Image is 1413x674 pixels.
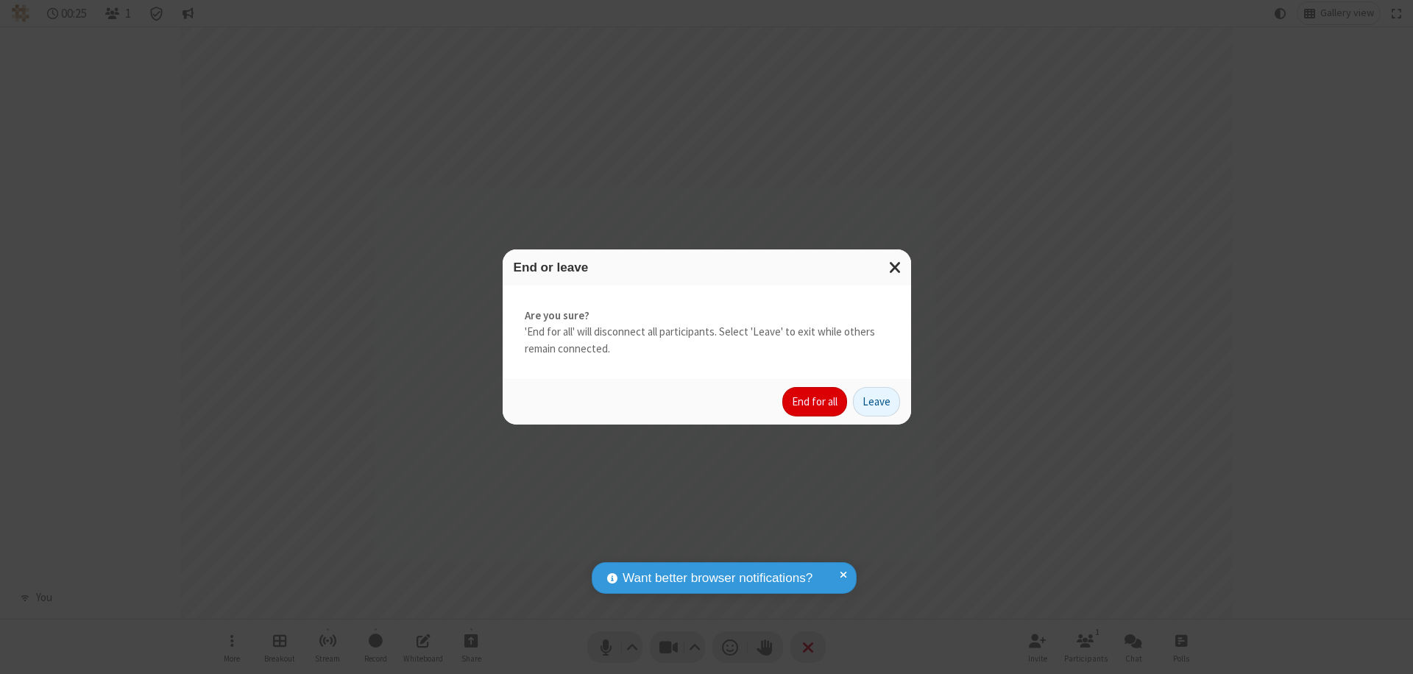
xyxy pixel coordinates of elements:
[525,308,889,324] strong: Are you sure?
[782,387,847,416] button: End for all
[514,260,900,274] h3: End or leave
[623,569,812,588] span: Want better browser notifications?
[880,249,911,285] button: Close modal
[503,285,911,380] div: 'End for all' will disconnect all participants. Select 'Leave' to exit while others remain connec...
[853,387,900,416] button: Leave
